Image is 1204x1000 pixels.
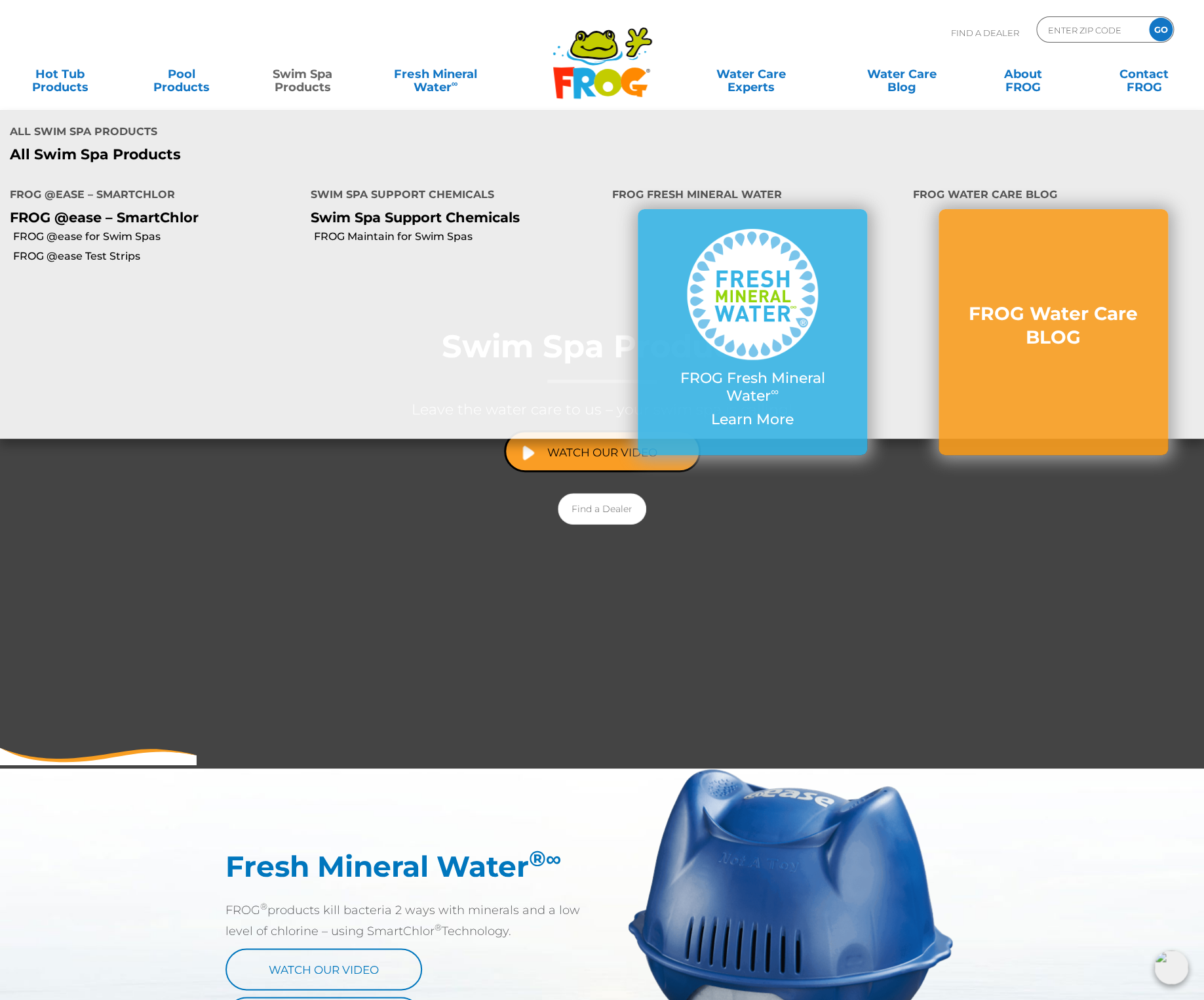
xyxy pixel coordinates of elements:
sup: ® [260,901,267,911]
a: FROG Water Care BLOG [965,302,1142,363]
a: Watch Our Video [225,948,422,990]
h4: FROG Fresh Mineral Water [612,183,893,209]
a: AboutFROG [975,61,1070,87]
a: All Swim Spa Products [10,146,592,163]
sup: ∞ [452,78,458,89]
p: Find A Dealer [951,16,1019,49]
h4: All Swim Spa Products [10,120,592,146]
a: Swim SpaProducts [256,61,350,87]
h2: Fresh Mineral Water [225,849,602,883]
input: GO [1149,18,1173,41]
a: FROG @ease for Swim Spas [13,230,301,244]
p: FROG products kill bacteria 2 ways with minerals and a low level of chlorine – using SmartChlor T... [225,900,602,942]
a: PoolProducts [134,61,229,87]
h4: FROG @ease – SmartChlor [10,183,291,209]
input: Zip Code Form [1047,20,1135,39]
p: Swim Spa Support Chemicals [311,209,592,226]
sup: ∞ [771,385,779,398]
p: FROG Fresh Mineral Water [664,370,841,405]
em: ∞ [546,845,562,871]
img: openIcon [1154,950,1188,984]
a: FROG Maintain for Swim Spas [314,230,602,244]
p: FROG @ease – SmartChlor [10,209,291,226]
a: ContactFROG [1097,61,1191,87]
p: Learn More [664,411,841,428]
h4: FROG Water Care BLOG [912,183,1194,209]
h3: FROG Water Care BLOG [965,302,1142,350]
sup: ® [435,922,442,932]
a: Fresh MineralWater∞ [376,61,494,87]
a: FROG Fresh Mineral Water∞ Learn More [664,229,841,435]
h4: Swim Spa Support Chemicals [311,183,592,209]
a: Watch Our Video [504,430,701,472]
a: Water CareExperts [674,61,828,87]
sup: ® [529,845,562,871]
a: Hot TubProducts [13,61,107,87]
a: FROG @ease Test Strips [13,249,301,264]
a: Find a Dealer [558,493,646,525]
a: Water CareBlog [855,61,949,87]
